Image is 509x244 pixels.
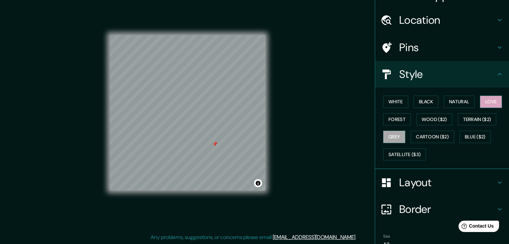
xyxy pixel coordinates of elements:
button: Cartoon ($2) [411,131,454,143]
iframe: Help widget launcher [449,218,502,237]
div: Style [375,61,509,88]
h4: Pins [399,41,496,54]
p: Any problems, suggestions, or concerns please email . [151,233,356,241]
button: Terrain ($2) [458,113,497,126]
h4: Style [399,68,496,81]
div: . [357,233,359,241]
button: White [383,96,408,108]
a: [EMAIL_ADDRESS][DOMAIN_NAME] [273,234,355,241]
canvas: Map [110,35,265,191]
h4: Location [399,13,496,27]
div: Border [375,196,509,223]
h4: Layout [399,176,496,189]
h4: Border [399,203,496,216]
div: Layout [375,169,509,196]
button: Black [414,96,439,108]
button: Blue ($2) [459,131,491,143]
div: Pins [375,34,509,61]
button: Toggle attribution [254,179,262,187]
button: Wood ($2) [416,113,452,126]
button: Love [480,96,502,108]
button: Satellite ($3) [383,148,426,161]
label: Size [383,234,390,239]
div: Location [375,7,509,33]
button: Natural [444,96,475,108]
div: . [356,233,357,241]
button: Grey [383,131,405,143]
button: Forest [383,113,411,126]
